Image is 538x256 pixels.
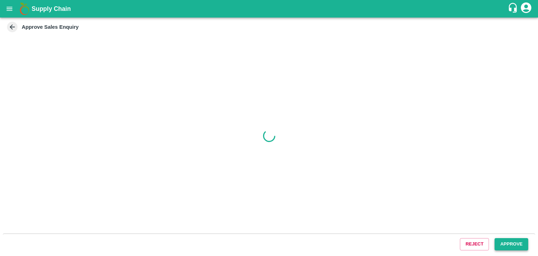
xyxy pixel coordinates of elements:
button: open drawer [1,1,18,17]
b: Supply Chain [32,5,71,12]
button: Approve [495,238,528,250]
div: account of current user [520,1,532,16]
button: Reject [460,238,489,250]
strong: Approve Sales Enquiry [22,24,79,30]
div: customer-support [508,2,520,15]
img: logo [18,2,32,16]
a: Supply Chain [32,4,508,14]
